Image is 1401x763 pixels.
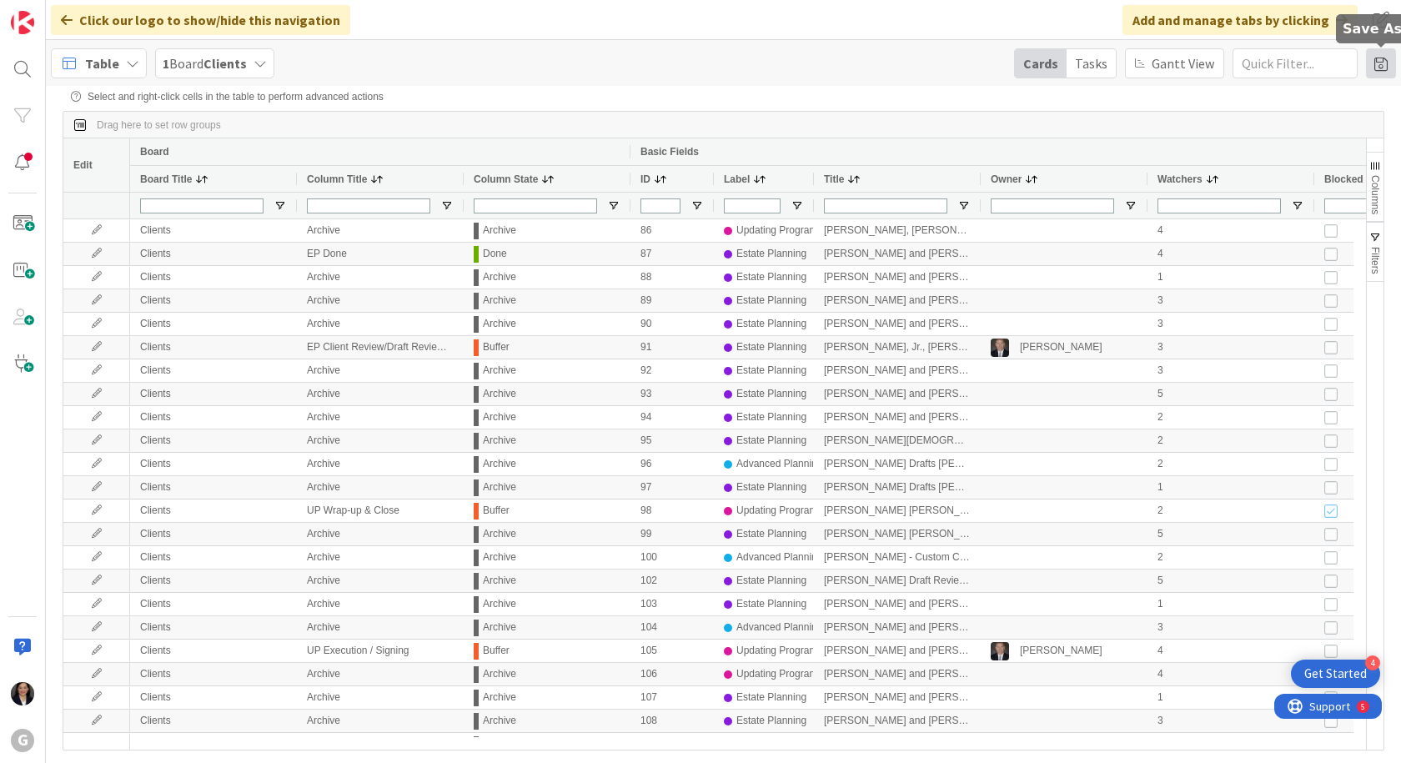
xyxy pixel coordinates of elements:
input: Label Filter Input [724,198,781,213]
div: [PERSON_NAME] Drafts [PERSON_NAME] to [PERSON_NAME] [814,453,981,475]
div: Clients [130,243,297,265]
input: Watchers Filter Input [1157,198,1281,213]
div: Estate Planning [736,337,806,358]
div: Clients [130,289,297,312]
input: Title Filter Input [824,198,947,213]
button: Open Filter Menu [1291,199,1304,213]
div: 2 [1147,429,1314,452]
div: 100 [630,546,714,569]
div: Clients [130,453,297,475]
div: Archive [483,710,516,731]
div: 96 [630,453,714,475]
div: Advanced Planning [736,617,822,638]
div: Archive [483,734,516,755]
button: Open Filter Menu [690,199,704,213]
div: Estate Planning [736,267,806,288]
div: Archive [483,430,516,451]
div: Archive [297,593,464,615]
div: Estate Planning [736,710,806,731]
div: Clients [130,570,297,592]
div: 102 [630,570,714,592]
div: Clients [130,733,297,755]
span: Watchers [1157,173,1203,185]
div: Archive [297,359,464,382]
div: Archive [297,523,464,545]
div: Estate Planning [736,570,806,591]
div: 3 [1147,616,1314,639]
span: Columns [1369,175,1381,214]
div: Estate Planning [736,407,806,428]
div: Archive [483,594,516,615]
div: Archive [483,220,516,241]
div: Clients [130,476,297,499]
div: EP Client Review/Draft Review Meeting [297,336,464,359]
div: [PERSON_NAME] and [PERSON_NAME] Drafts [PERSON_NAME] [814,593,981,615]
div: Estate Planning [736,290,806,311]
span: Board Title [140,173,192,185]
div: [PERSON_NAME] - Custom Concrete and Related Entities Corporate Structure Project Drafts [PERSON_N... [814,546,981,569]
div: Clients [130,359,297,382]
div: Archive [483,407,516,428]
div: Archive [483,524,516,545]
div: 5 [87,7,91,20]
span: Basic Fields [640,146,699,158]
div: Archive [483,267,516,288]
div: 4 [1147,243,1314,265]
div: [PERSON_NAME] and [PERSON_NAME] Implementation-will now be sent off-site for signing due to famil... [814,266,981,289]
div: [PERSON_NAME] and [PERSON_NAME] Implementation Needs to be Rescheduled [814,640,981,662]
div: Updating Programs [736,220,822,241]
div: [PERSON_NAME] and [PERSON_NAME] Funding Documents Draft Review on 5/30 with [PERSON_NAME] [814,616,981,639]
div: 91 [630,336,714,359]
button: Open Filter Menu [274,199,287,213]
div: 90 [630,313,714,335]
div: Estate Planning [736,594,806,615]
div: 2 [1147,546,1314,569]
div: Clients [130,593,297,615]
div: Clients [130,663,297,685]
div: UP Wrap-up & Close [297,499,464,522]
div: G [11,729,34,752]
div: 88 [630,266,714,289]
div: Buffer [483,337,510,358]
div: 1 [1147,476,1314,499]
div: Archive [297,406,464,429]
div: [PERSON_NAME], Jr., [PERSON_NAME] Draft Review Meeting and Implementation Need to be Scheduled [814,336,981,359]
div: Updating Programs [736,640,822,661]
div: [PERSON_NAME] and [PERSON_NAME] Draft Review Meeting 4/19 Implementation 4/30 [814,383,981,405]
div: 3 [1147,359,1314,382]
div: 3 [1147,336,1314,359]
img: BG [991,642,1009,660]
div: Done [483,243,507,264]
b: Clients [203,55,247,72]
div: Estate Planning [736,687,806,708]
input: Owner Filter Input [991,198,1114,213]
span: Blocked [1324,173,1363,185]
div: Archive [483,454,516,474]
div: 1 [1147,686,1314,709]
img: AM [11,682,34,705]
button: Open Filter Menu [957,199,971,213]
button: Open Filter Menu [440,199,454,213]
div: Buffer [483,500,510,521]
div: [PERSON_NAME] Drafts [PERSON_NAME] Draft Review is 4/9 [814,476,981,499]
div: [PERSON_NAME] [PERSON_NAME] to [PERSON_NAME] Implementation 4/23 [814,523,981,545]
span: Table [85,53,119,73]
span: ID [640,173,650,185]
div: 95 [630,429,714,452]
div: [PERSON_NAME] [1020,337,1102,358]
div: EP Done [297,243,464,265]
div: 87 [630,243,714,265]
div: Clients [130,546,297,569]
div: 104 [630,616,714,639]
div: Tasks [1067,49,1116,78]
div: Estate Planning [736,430,806,451]
div: Archive [483,664,516,685]
input: ID Filter Input [640,198,680,213]
span: Column State [474,173,538,185]
div: 5 [1147,570,1314,592]
div: Archive [297,219,464,242]
div: Archive [297,546,464,569]
div: Clients [130,383,297,405]
div: 89 [630,289,714,312]
img: BG [991,339,1009,357]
